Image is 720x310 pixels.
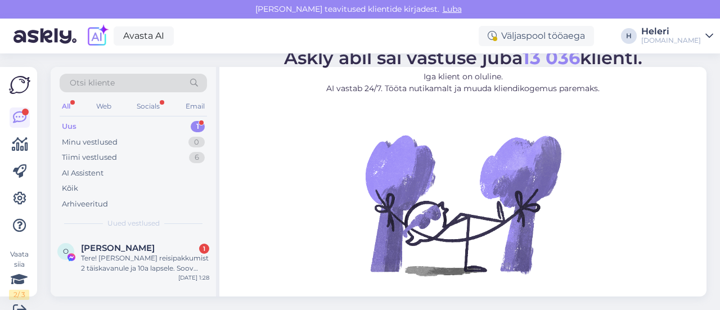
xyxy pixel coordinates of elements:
[60,99,73,114] div: All
[178,273,209,282] div: [DATE] 1:28
[284,47,642,69] span: Askly abil sai vastuse juba klienti.
[284,71,642,95] p: Iga klient on oluline. AI vastab 24/7. Tööta nutikamalt ja muuda kliendikogemus paremaks.
[621,28,637,44] div: H
[94,99,114,114] div: Web
[62,168,103,179] div: AI Assistent
[479,26,594,46] div: Väljaspool tööaega
[85,24,109,48] img: explore-ai
[439,4,465,14] span: Luba
[9,249,29,300] div: Vaata siia
[134,99,162,114] div: Socials
[188,137,205,148] div: 0
[641,36,701,45] div: [DOMAIN_NAME]
[9,76,30,94] img: Askly Logo
[81,253,209,273] div: Tere! [PERSON_NAME] reisipakkumist 2 täiskavanule ja 10a lapsele. Soov minna reisile Türgi alates...
[62,137,118,148] div: Minu vestlused
[189,152,205,163] div: 6
[107,218,160,228] span: Uued vestlused
[362,104,564,306] img: No Chat active
[62,121,76,132] div: Uus
[62,152,117,163] div: Tiimi vestlused
[199,244,209,254] div: 1
[81,243,155,253] span: Oksana Oksik
[63,247,69,255] span: O
[523,47,580,69] b: 13 036
[641,27,701,36] div: Heleri
[191,121,205,132] div: 1
[9,290,29,300] div: 2 / 3
[641,27,713,45] a: Heleri[DOMAIN_NAME]
[183,99,207,114] div: Email
[70,77,115,89] span: Otsi kliente
[114,26,174,46] a: Avasta AI
[62,183,78,194] div: Kõik
[62,199,108,210] div: Arhiveeritud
